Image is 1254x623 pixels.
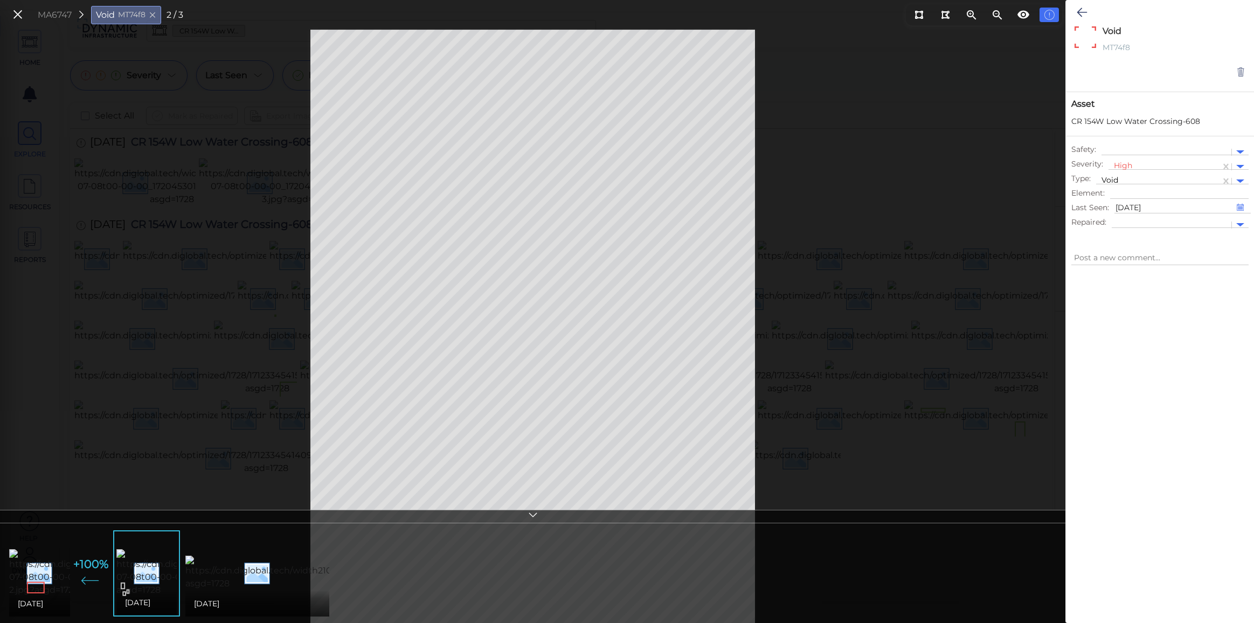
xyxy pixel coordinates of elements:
span: Repaired : [1071,217,1106,228]
img: https://cdn.diglobal.tech/width210/1728/2024-07-08t00-00-00_1720453015504_cr-154-2.jpg?asgd=1728 [9,549,204,597]
iframe: Chat [1208,574,1246,615]
span: MT74f8 [118,9,146,20]
div: MA6747 [38,9,72,22]
span: Severity : [1071,158,1103,170]
span: Safety : [1071,144,1096,155]
img: https://cdn.diglobal.tech/width210/1728/2024-07-08t00-00-00_1720453015505_cr-154.jpg?asgd=1728 [116,549,311,597]
span: Type : [1071,173,1091,184]
span: + 100 % [73,556,108,573]
span: Asset [1071,98,1249,110]
span: [DATE] [125,596,150,609]
span: [DATE] [18,597,43,610]
span: CR 154W Low Water Crossing-608 [1071,116,1200,127]
textarea: Void [1100,25,1211,38]
div: MT74f8 [1100,42,1211,56]
span: Void [96,9,115,22]
span: High [1114,161,1132,170]
span: Element : [1071,188,1105,199]
img: https://cdn.diglobal.tech/width210/1728/1712334541399_win_20240326_12_16_05_pro.jpg?asgd=1728 [185,556,564,590]
span: Last Seen : [1071,202,1109,213]
span: Void [1101,175,1118,185]
div: 2 / 3 [167,9,183,22]
span: [DATE] [194,597,219,610]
